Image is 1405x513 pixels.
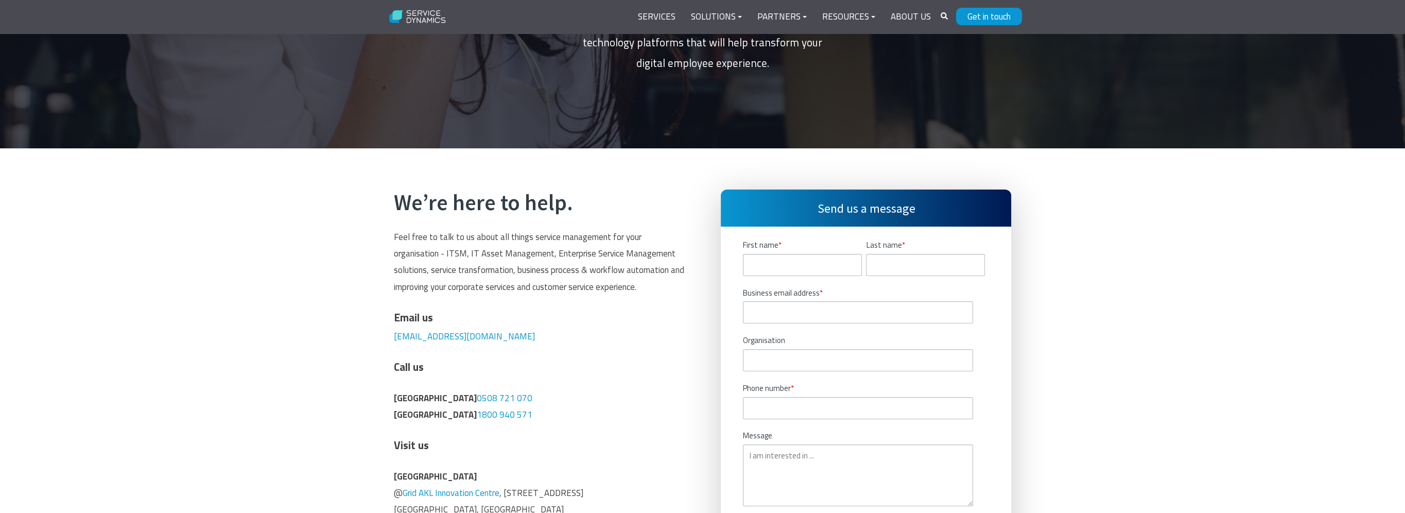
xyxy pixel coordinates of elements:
[394,190,684,216] h2: We’re here to help.
[394,470,477,483] strong: [GEOGRAPHIC_DATA]
[394,391,477,405] span: [GEOGRAPHIC_DATA]
[394,330,535,343] a: [EMAIL_ADDRESS][DOMAIN_NAME]
[546,12,860,94] p: Contact us to learn more about the services we offer and the technology platforms that will help ...
[394,229,684,295] p: Feel free to talk to us about all things service management for your organisation - ITSM, IT Asse...
[956,8,1022,25] a: Get in touch
[743,287,820,299] span: Business email address
[394,437,429,453] span: Visit us
[814,5,883,29] a: Resources
[743,334,785,346] span: Organisation
[683,5,750,29] a: Solutions
[743,239,778,251] span: First name
[384,4,452,30] img: Service Dynamics Logo - White
[394,309,433,326] span: Email us
[630,5,683,29] a: Services
[883,5,939,29] a: About Us
[630,5,939,29] div: Navigation Menu
[721,190,1011,227] h3: Send us a message
[394,408,477,421] strong: [GEOGRAPHIC_DATA]
[394,358,424,375] span: Call us
[403,486,499,500] a: Grid AKL Innovation Centre
[866,239,901,251] span: Last name
[477,391,532,405] a: 0508 721 070
[743,430,772,441] span: Message
[743,382,791,394] span: Phone number
[477,408,532,421] a: 1800 940 571
[750,5,814,29] a: Partners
